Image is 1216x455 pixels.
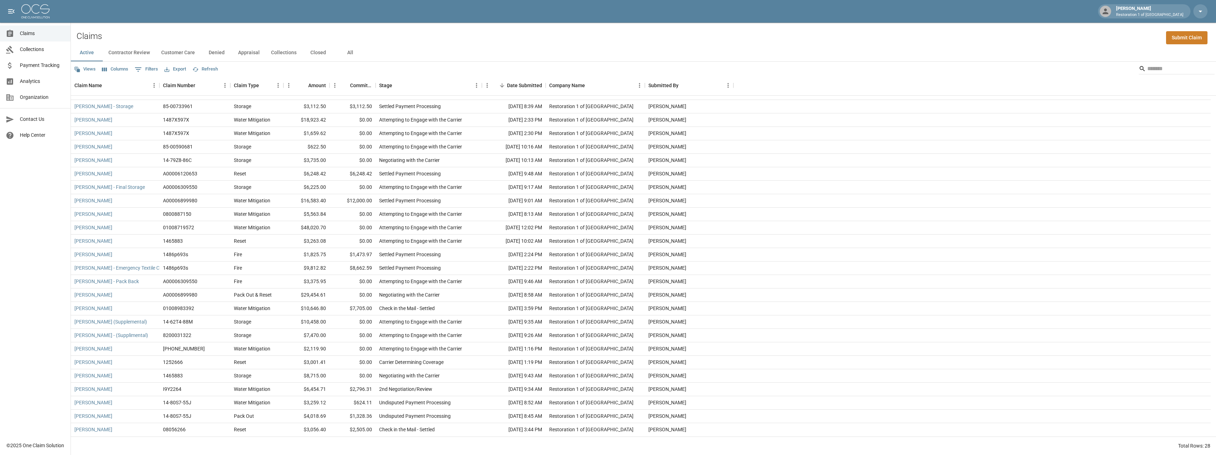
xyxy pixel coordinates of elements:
[376,75,482,95] div: Stage
[648,291,686,298] div: Amanda Murry
[74,157,112,164] a: [PERSON_NAME]
[163,157,192,164] div: 14-79Z8-86C
[163,412,191,420] div: 14-80S7-55J
[283,208,330,221] div: $5,563.84
[482,248,546,262] div: [DATE] 2:24 PM
[379,386,432,393] div: 2nd Negotiation/Review
[74,224,112,231] a: [PERSON_NAME]
[163,332,191,339] div: 8200031322
[283,75,330,95] div: Amount
[648,412,686,420] div: Amanda Murry
[379,426,435,433] div: Check in the Mail - Settled
[283,140,330,154] div: $622.50
[549,237,634,245] div: Restoration 1 of Evansville
[482,410,546,423] div: [DATE] 8:45 AM
[549,157,634,164] div: Restoration 1 of Evansville
[283,80,294,91] button: Menu
[74,318,147,325] a: [PERSON_NAME] (Supplemental)
[507,75,542,95] div: Date Submitted
[163,386,181,393] div: I9Y2264
[283,275,330,288] div: $3,375.95
[234,318,251,325] div: Storage
[283,100,330,113] div: $3,112.50
[159,75,230,95] div: Claim Number
[648,224,686,231] div: Amanda Murry
[379,130,462,137] div: Attempting to Engage with the Carrier
[234,264,242,271] div: Fire
[482,235,546,248] div: [DATE] 10:02 AM
[549,143,634,150] div: Restoration 1 of Evansville
[74,278,139,285] a: [PERSON_NAME] - Pack Back
[163,264,188,271] div: 1486p693s
[308,75,326,95] div: Amount
[648,210,686,218] div: Amanda Murry
[149,80,159,91] button: Menu
[648,103,686,110] div: Amanda Murry
[379,278,462,285] div: Attempting to Engage with the Carrier
[330,127,376,140] div: $0.00
[163,359,183,366] div: 1252666
[723,80,733,91] button: Menu
[21,4,50,18] img: ocs-logo-white-transparent.png
[379,345,462,352] div: Attempting to Engage with the Carrier
[549,75,585,95] div: Company Name
[330,75,376,95] div: Committed Amount
[330,356,376,369] div: $0.00
[549,345,634,352] div: Restoration 1 of Evansville
[648,359,686,366] div: Amanda Murry
[234,359,246,366] div: Reset
[102,80,112,90] button: Sort
[330,302,376,315] div: $7,705.00
[4,4,18,18] button: open drawer
[74,170,112,177] a: [PERSON_NAME]
[482,167,546,181] div: [DATE] 9:48 AM
[74,305,112,312] a: [PERSON_NAME]
[648,332,686,339] div: Amanda Murry
[71,44,103,61] button: Active
[648,345,686,352] div: Amanda Murry
[74,237,112,245] a: [PERSON_NAME]
[1139,63,1215,76] div: Search
[234,372,251,379] div: Storage
[74,116,112,123] a: [PERSON_NAME]
[1178,442,1210,449] div: Total Rows: 28
[549,305,634,312] div: Restoration 1 of Evansville
[379,399,451,406] div: Undisputed Payment Processing
[74,345,112,352] a: [PERSON_NAME]
[234,251,242,258] div: Fire
[71,75,159,95] div: Claim Name
[234,237,246,245] div: Reset
[648,237,686,245] div: Amanda Murry
[482,315,546,329] div: [DATE] 9:35 AM
[679,80,688,90] button: Sort
[191,64,220,75] button: Refresh
[133,64,160,75] button: Show filters
[497,80,507,90] button: Sort
[330,410,376,423] div: $1,328.36
[379,251,441,258] div: Settled Payment Processing
[330,423,376,437] div: $2,505.00
[330,329,376,342] div: $0.00
[482,194,546,208] div: [DATE] 9:01 AM
[648,278,686,285] div: Amanda Murry
[648,305,686,312] div: Amanda Murry
[645,75,733,95] div: Submitted By
[482,140,546,154] div: [DATE] 10:16 AM
[549,264,634,271] div: Restoration 1 of Evansville
[648,184,686,191] div: Amanda Murry
[74,197,112,204] a: [PERSON_NAME]
[379,291,440,298] div: Negotiating with the Carrier
[379,412,451,420] div: Undisputed Payment Processing
[230,75,283,95] div: Claim Type
[471,80,482,91] button: Menu
[234,345,270,352] div: Water Mitigation
[234,116,270,123] div: Water Mitigation
[234,170,246,177] div: Reset
[163,426,186,433] div: 08056266
[234,332,251,339] div: Storage
[220,80,230,91] button: Menu
[232,44,265,61] button: Appraisal
[234,103,251,110] div: Storage
[379,305,435,312] div: Check in the Mail - Settled
[283,113,330,127] div: $18,923.42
